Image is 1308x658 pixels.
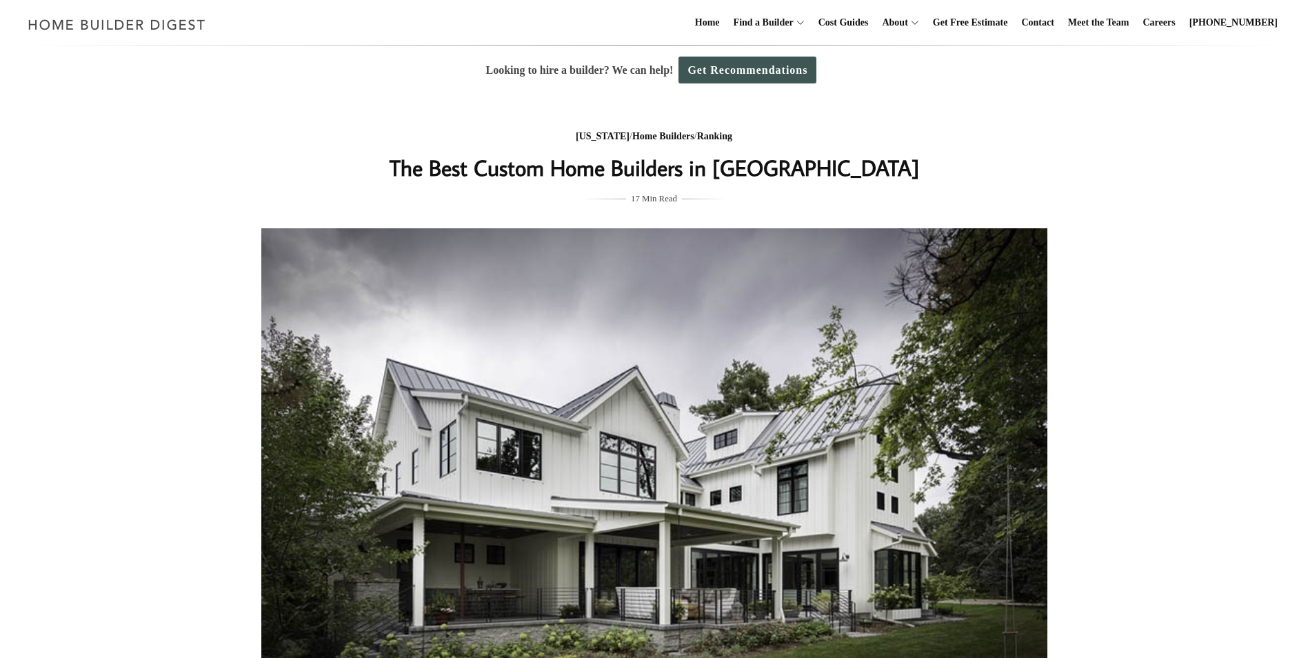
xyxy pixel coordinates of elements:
span: 17 Min Read [631,191,677,206]
a: [US_STATE] [576,131,630,141]
a: Get Recommendations [678,57,816,83]
a: Home [690,1,725,45]
a: Find a Builder [728,1,794,45]
a: Get Free Estimate [927,1,1014,45]
a: [PHONE_NUMBER] [1184,1,1283,45]
a: Careers [1138,1,1181,45]
a: Cost Guides [813,1,874,45]
a: Home Builders [632,131,694,141]
div: / / [379,128,929,146]
a: About [876,1,907,45]
a: Meet the Team [1063,1,1135,45]
a: Contact [1016,1,1059,45]
h1: The Best Custom Home Builders in [GEOGRAPHIC_DATA] [379,151,929,184]
a: Ranking [697,131,732,141]
img: Home Builder Digest [22,11,212,38]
